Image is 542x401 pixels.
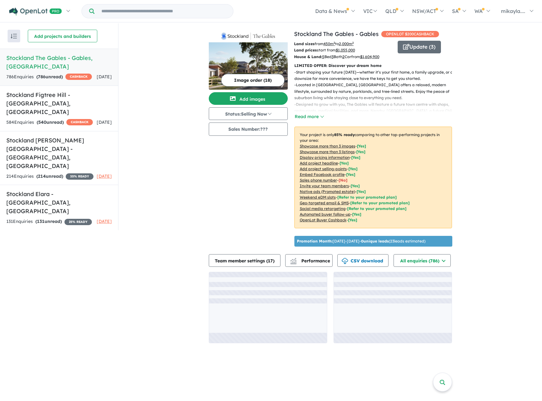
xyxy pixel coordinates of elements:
span: [DATE] [97,119,112,125]
u: Weekend eDM slots [300,195,336,200]
u: Showcase more than 3 images [300,144,355,148]
u: Add project headline [300,161,338,165]
img: Stockland The Gables - Gables [209,42,288,90]
input: Try estate name, suburb, builder or developer [96,4,232,18]
h5: Stockland [PERSON_NAME][GEOGRAPHIC_DATA] - [GEOGRAPHIC_DATA] , [GEOGRAPHIC_DATA] [6,136,112,170]
strong: ( unread) [36,74,63,80]
span: 25 % READY [64,219,92,225]
img: sort.svg [11,34,17,39]
span: [Yes] [348,218,357,222]
span: [DATE] [97,173,112,179]
u: Invite your team members [300,183,349,188]
u: Display pricing information [300,155,350,160]
p: Your project is only comparing to other top-performing projects in your area: - - - - - - - - - -... [294,127,452,228]
button: CSV download [337,254,388,267]
span: [ Yes ] [356,149,365,154]
span: [Refer to your promoted plan] [347,206,406,211]
u: OpenLot Buyer Cashback [300,218,346,222]
u: Geo-targeted email & SMS [300,200,349,205]
button: Image order (18) [221,74,285,87]
div: 214 Enquir ies [6,173,93,180]
u: 3 [332,54,334,59]
span: 214 [38,173,46,179]
span: [DATE] [97,218,112,224]
u: Showcase more than 3 listings [300,149,355,154]
span: [ Yes ] [351,155,360,160]
u: Add project selling-points [300,166,347,171]
u: $ 1,604,900 [360,54,379,59]
button: Status:Selling Now [209,107,288,120]
p: - Start shaping your future [DATE]—whether it’s your first home, a family upgrade, or a downsize ... [294,69,457,82]
span: 131 [37,218,45,224]
button: Add projects and builders [28,30,97,42]
span: 17 [268,258,273,264]
button: Sales Number:??? [209,123,288,136]
h5: Stockland Figtree Hill - [GEOGRAPHIC_DATA] , [GEOGRAPHIC_DATA] [6,91,112,116]
span: CASHBACK [66,119,93,125]
p: from [294,41,393,47]
span: CASHBACK [65,74,92,80]
button: All enquiries (786) [394,254,451,267]
span: [ Yes ] [351,183,360,188]
button: Read more [294,113,324,120]
img: download icon [342,258,348,264]
div: 786 Enquir ies [6,73,92,81]
p: Bed Bath Car from [294,54,393,60]
p: start from [294,47,393,53]
p: LIMITED OFFER: Discover your dream home [294,63,452,69]
span: OPENLOT $ 200 CASHBACK [381,31,439,37]
span: 540 [38,119,46,125]
h5: Stockland The Gables - Gables , [GEOGRAPHIC_DATA] [6,54,112,71]
span: [ Yes ] [346,172,355,177]
u: Embed Facebook profile [300,172,345,177]
strong: ( unread) [36,173,63,179]
u: Sales phone number [300,178,337,183]
span: 786 [38,74,45,80]
span: [ Yes ] [348,166,358,171]
strong: ( unread) [37,119,64,125]
span: [DATE] [97,74,112,80]
span: [Refer to your promoted plan] [337,195,397,200]
span: 35 % READY [66,173,93,180]
img: Stockland The Gables - Gables Logo [211,32,285,40]
u: 450 m [323,41,335,46]
u: 2,000 m [339,41,354,46]
span: [Refer to your promoted plan] [350,200,410,205]
div: 584 Enquir ies [6,119,93,126]
span: mikayla.... [501,8,525,14]
span: Performance [291,258,330,264]
u: Native ads (Promoted estate) [300,189,355,194]
span: [ No ] [339,178,347,183]
span: [ Yes ] [340,161,349,165]
u: $ 1,055,000 [336,48,355,52]
button: Performance [285,254,333,267]
b: Promotion Month: [297,239,333,243]
b: Land sizes [294,41,315,46]
b: 85 % ready [334,132,355,137]
u: 2 [342,54,345,59]
b: Land prices [294,48,317,52]
span: [Yes] [357,189,366,194]
h5: Stockland Elara - [GEOGRAPHIC_DATA] , [GEOGRAPHIC_DATA] [6,190,112,215]
p: - Designed to grow with you, The Gables will feature a future town centre with shops, restaurants... [294,101,457,127]
span: [ Yes ] [357,144,366,148]
button: Add images [209,92,288,105]
p: [DATE] - [DATE] - ( 23 leads estimated) [297,238,425,244]
span: [Yes] [352,212,361,217]
p: - Located in [GEOGRAPHIC_DATA], [GEOGRAPHIC_DATA] offers a relaxed, modern lifestyle, surrounded ... [294,82,457,101]
img: bar-chart.svg [290,260,297,264]
img: Openlot PRO Logo White [9,8,62,15]
b: 0 unique leads [361,239,389,243]
b: House & Land: [294,54,322,59]
button: Team member settings (17) [209,254,280,267]
sup: 2 [352,41,354,45]
u: Automated buyer follow-up [300,212,351,217]
a: Stockland The Gables - Gables [294,30,379,38]
div: 131 Enquir ies [6,218,92,225]
u: 5 [322,54,324,59]
span: to [335,41,354,46]
u: Social media retargeting [300,206,346,211]
img: line-chart.svg [290,258,296,261]
button: Update (3) [398,41,441,53]
sup: 2 [334,41,335,45]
